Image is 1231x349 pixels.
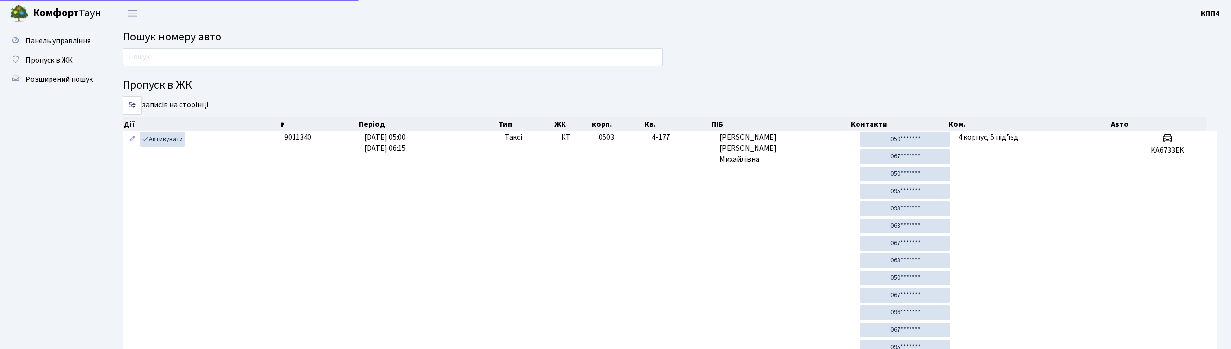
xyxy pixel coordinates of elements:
span: Таксі [505,132,522,143]
span: Пошук номеру авто [123,28,221,45]
th: Дії [123,117,279,131]
a: Розширений пошук [5,70,101,89]
a: Активувати [140,132,185,147]
th: ПІБ [710,117,850,131]
a: Панель управління [5,31,101,51]
input: Пошук [123,48,663,66]
span: 4-177 [652,132,711,143]
span: Панель управління [26,36,90,46]
th: Період [358,117,498,131]
h4: Пропуск в ЖК [123,78,1217,92]
img: logo.png [10,4,29,23]
select: записів на сторінці [123,96,142,115]
label: записів на сторінці [123,96,208,115]
span: Розширений пошук [26,74,93,85]
span: [PERSON_NAME] [PERSON_NAME] Михайлівна [719,132,852,165]
span: 4 корпус, 5 під'їзд [958,132,1018,142]
span: [DATE] 05:00 [DATE] 06:15 [364,132,406,154]
th: Тип [498,117,553,131]
th: ЖК [553,117,591,131]
th: Авто [1110,117,1207,131]
th: # [279,117,358,131]
span: Пропуск в ЖК [26,55,73,65]
th: Кв. [643,117,710,131]
span: 0503 [599,132,614,142]
a: КПП4 [1201,8,1219,19]
th: корп. [591,117,644,131]
b: Комфорт [33,5,79,21]
span: 9011340 [284,132,311,142]
a: Редагувати [127,132,138,147]
th: Контакти [850,117,948,131]
button: Переключити навігацію [120,5,144,21]
h5: KA6733EK [1122,146,1213,155]
th: Ком. [948,117,1110,131]
span: Таун [33,5,101,22]
a: Пропуск в ЖК [5,51,101,70]
span: КТ [561,132,591,143]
